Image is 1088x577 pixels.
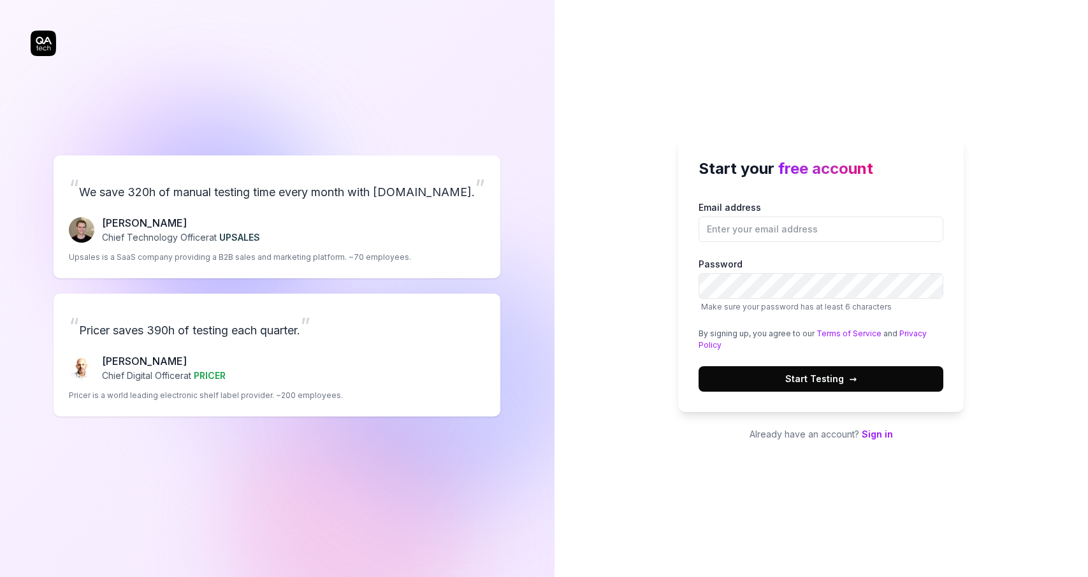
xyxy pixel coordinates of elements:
img: Chris Chalkitis [69,355,94,381]
label: Email address [699,201,943,242]
button: Start Testing→ [699,366,943,392]
span: → [849,372,857,385]
input: Email address [699,217,943,242]
p: We save 320h of manual testing time every month with [DOMAIN_NAME]. [69,171,485,205]
p: Chief Technology Officer at [102,231,260,244]
span: ” [475,174,485,202]
p: Already have an account? [678,427,964,441]
span: Make sure your password has at least 6 characters [701,302,892,311]
h2: Start your [699,157,943,180]
p: [PERSON_NAME] [102,353,226,369]
span: “ [69,312,79,340]
span: ” [300,312,310,340]
a: “We save 320h of manual testing time every month with [DOMAIN_NAME].”Fredrik Seidl[PERSON_NAME]Ch... [54,155,500,278]
span: UPSALES [219,232,260,243]
span: PRICER [194,370,226,381]
span: free account [778,159,873,178]
p: Pricer is a world leading electronic shelf label provider. ~200 employees. [69,390,343,401]
img: Fredrik Seidl [69,217,94,243]
span: Start Testing [785,372,857,385]
p: Pricer saves 390h of testing each quarter. [69,309,485,343]
input: PasswordMake sure your password has at least 6 characters [699,273,943,299]
a: Privacy Policy [699,329,927,350]
label: Password [699,257,943,313]
a: Terms of Service [816,329,881,338]
p: Chief Digital Officer at [102,369,226,382]
a: “Pricer saves 390h of testing each quarter.”Chris Chalkitis[PERSON_NAME]Chief Digital Officerat P... [54,294,500,417]
div: By signing up, you agree to our and [699,328,943,351]
span: “ [69,174,79,202]
a: Sign in [862,429,893,439]
p: [PERSON_NAME] [102,215,260,231]
p: Upsales is a SaaS company providing a B2B sales and marketing platform. ~70 employees. [69,252,411,263]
